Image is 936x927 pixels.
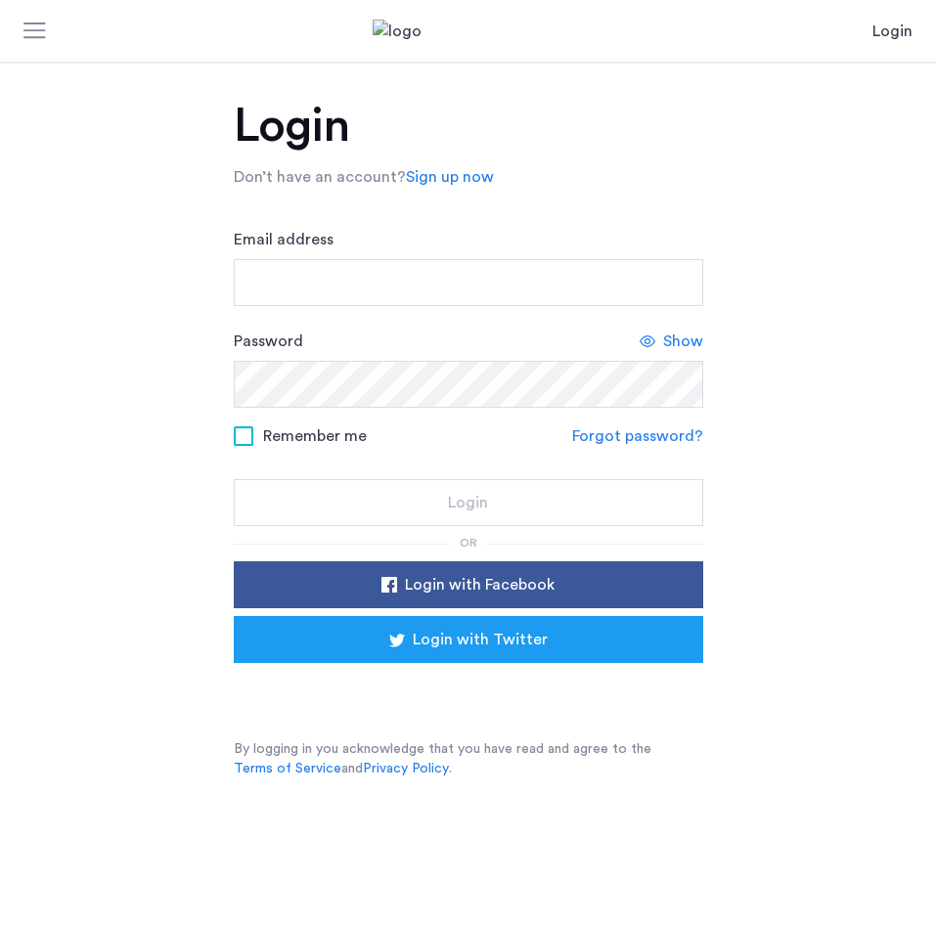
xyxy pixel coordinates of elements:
span: Login with Facebook [405,573,555,596]
span: Show [663,330,703,353]
a: Forgot password? [572,424,703,448]
label: Password [234,330,303,353]
p: By logging in you acknowledge that you have read and agree to the and . [234,739,703,778]
h1: Login [234,103,703,150]
span: Don’t have an account? [234,169,406,185]
span: Remember me [263,424,367,448]
a: Privacy Policy [363,759,449,778]
button: button [234,561,703,608]
a: Terms of Service [234,759,341,778]
span: or [460,537,477,549]
button: button [234,616,703,663]
button: button [234,479,703,526]
span: Login with Twitter [413,628,548,651]
span: Login [448,491,488,514]
a: Login [872,20,913,43]
a: Cazamio Logo [373,20,564,43]
a: Sign up now [406,165,494,189]
img: logo [373,20,564,43]
label: Email address [234,228,334,251]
